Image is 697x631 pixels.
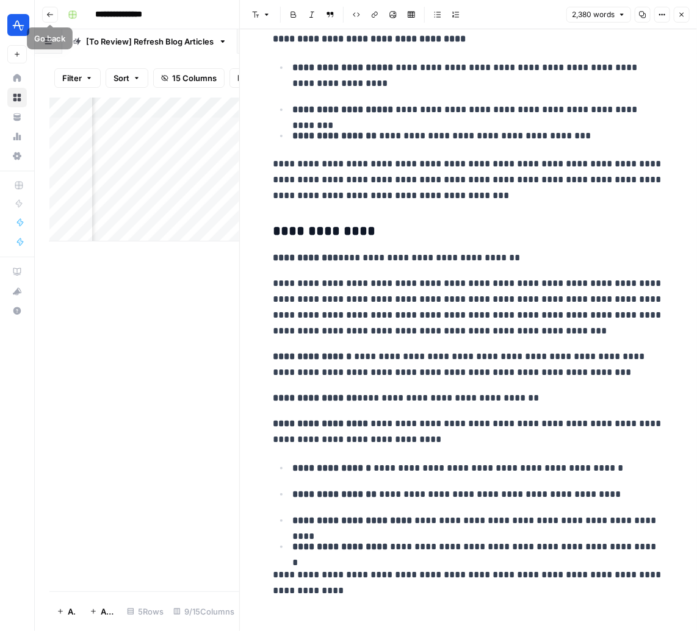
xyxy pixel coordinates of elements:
div: 9/15 Columns [168,602,239,621]
span: Add Row [68,605,75,618]
span: Sort [114,72,129,84]
button: What's new? [7,282,27,301]
span: Add 10 Rows [101,605,115,618]
button: Help + Support [7,301,27,321]
div: [To Review] Refresh Blog Articles [86,35,214,48]
button: Add 10 Rows [82,602,122,621]
button: 15 Columns [153,68,225,88]
button: Filter [54,68,101,88]
div: 5 Rows [122,602,168,621]
span: Filter [62,72,82,84]
button: Workspace: Amplitude [7,10,27,40]
a: Home [7,68,27,88]
a: Usage [7,127,27,146]
button: Sort [106,68,148,88]
button: Add Row [49,602,82,621]
span: 2,380 words [572,9,615,20]
div: What's new? [8,282,26,301]
a: Settings [7,146,27,166]
a: Your Data [7,107,27,127]
a: [To Review] Refresh Blog Articles [62,29,237,54]
a: AirOps Academy [7,262,27,282]
a: Browse [7,88,27,107]
img: Amplitude Logo [7,14,29,36]
span: 15 Columns [172,72,217,84]
button: 2,380 words [566,7,631,23]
